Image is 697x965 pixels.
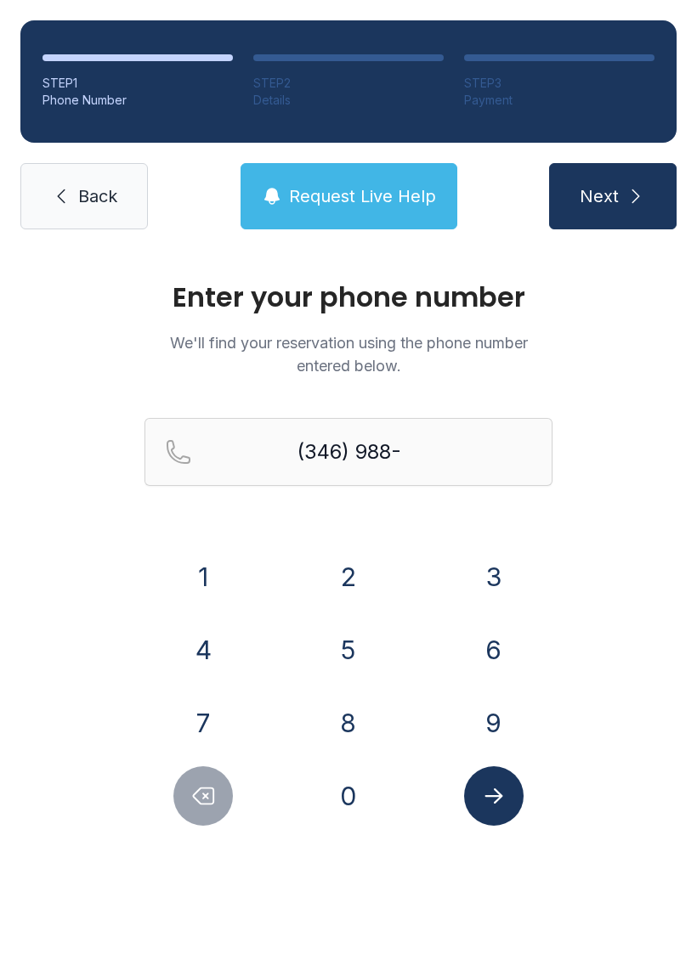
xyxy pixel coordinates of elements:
div: STEP 1 [42,75,233,92]
button: 7 [173,693,233,753]
input: Reservation phone number [144,418,552,486]
span: Back [78,184,117,208]
button: 3 [464,547,524,607]
button: 9 [464,693,524,753]
button: 5 [319,620,378,680]
button: Delete number [173,766,233,826]
button: 2 [319,547,378,607]
button: 6 [464,620,524,680]
button: 1 [173,547,233,607]
p: We'll find your reservation using the phone number entered below. [144,331,552,377]
button: 0 [319,766,378,826]
div: STEP 2 [253,75,444,92]
span: Request Live Help [289,184,436,208]
span: Next [580,184,619,208]
div: Details [253,92,444,109]
button: 4 [173,620,233,680]
div: Phone Number [42,92,233,109]
h1: Enter your phone number [144,284,552,311]
button: 8 [319,693,378,753]
button: Submit lookup form [464,766,524,826]
div: STEP 3 [464,75,654,92]
div: Payment [464,92,654,109]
